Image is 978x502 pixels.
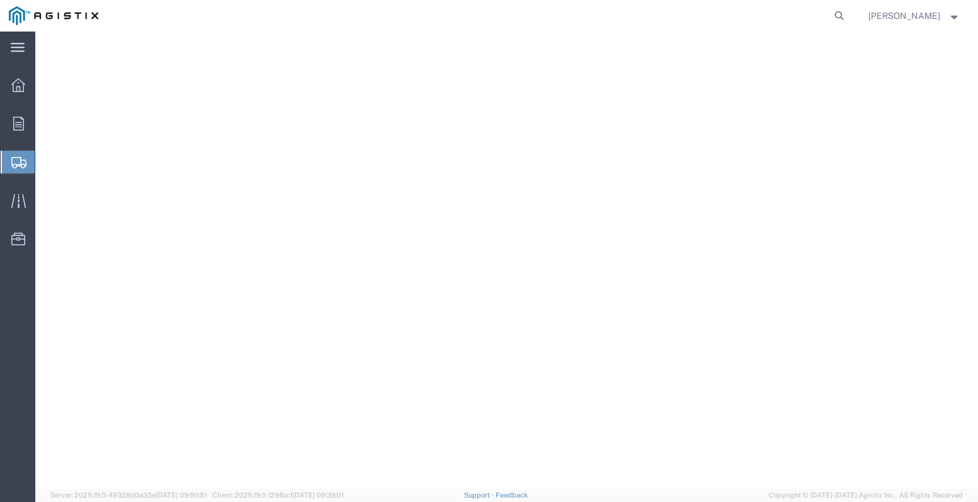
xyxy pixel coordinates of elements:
[868,8,961,23] button: [PERSON_NAME]
[156,491,207,499] span: [DATE] 09:50:51
[769,490,963,501] span: Copyright © [DATE]-[DATE] Agistix Inc., All Rights Reserved
[464,491,496,499] a: Support
[868,9,940,23] span: Fidelyn Edens
[212,491,344,499] span: Client: 2025.19.0-129fbcf
[50,491,207,499] span: Server: 2025.19.0-49328d0a35e
[293,491,344,499] span: [DATE] 09:39:01
[9,6,98,25] img: logo
[35,32,978,489] iframe: FS Legacy Container
[496,491,528,499] a: Feedback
